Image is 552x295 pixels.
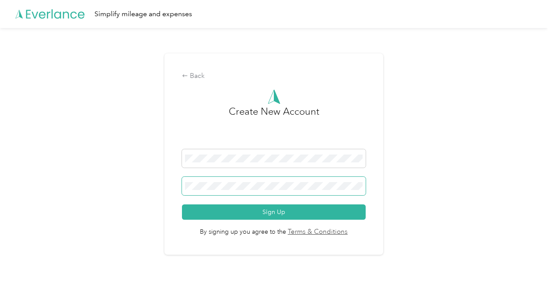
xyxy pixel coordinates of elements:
h3: Create New Account [229,104,319,149]
div: Back [182,71,365,81]
button: Sign Up [182,204,365,220]
a: Terms & Conditions [286,227,348,237]
span: By signing up you agree to the [182,220,365,237]
div: Simplify mileage and expenses [94,9,192,20]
